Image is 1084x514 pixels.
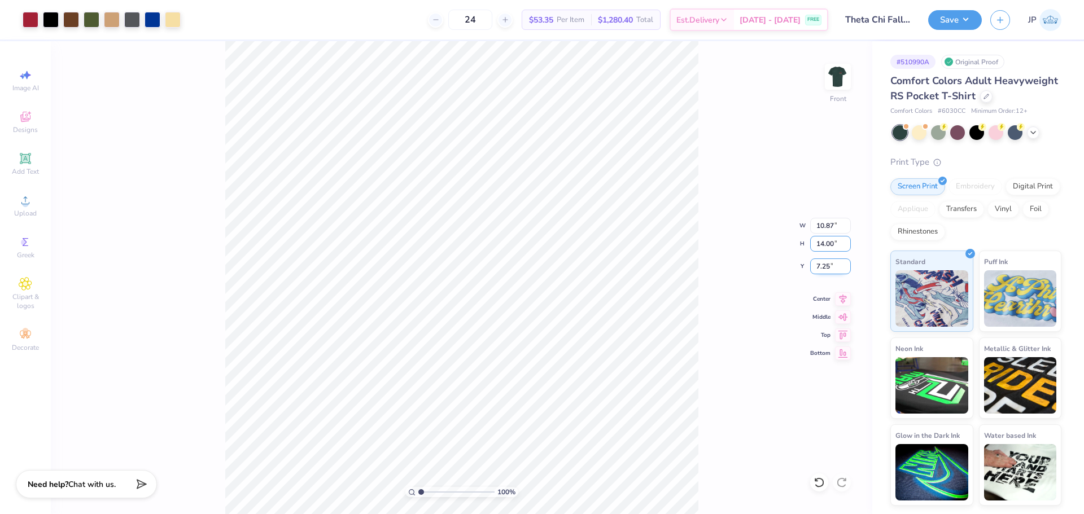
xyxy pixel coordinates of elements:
span: Metallic & Glitter Ink [984,342,1051,354]
img: Front [827,65,849,88]
span: Greek [17,251,34,260]
div: Applique [890,201,936,218]
span: Upload [14,209,37,218]
span: Decorate [12,343,39,352]
div: Screen Print [890,178,945,195]
span: Per Item [557,14,584,26]
div: Rhinestones [890,223,945,240]
div: Print Type [890,156,1061,169]
img: Glow in the Dark Ink [895,444,968,500]
span: Middle [810,313,831,321]
div: Foil [1022,201,1049,218]
input: Untitled Design [837,8,920,31]
img: Water based Ink [984,444,1057,500]
div: Vinyl [987,201,1019,218]
strong: Need help? [28,479,68,490]
span: Minimum Order: 12 + [971,107,1028,116]
div: Embroidery [948,178,1002,195]
span: Total [636,14,653,26]
span: FREE [807,16,819,24]
span: Water based Ink [984,429,1036,441]
span: Neon Ink [895,342,923,354]
span: Designs [13,125,38,134]
img: Neon Ink [895,357,968,414]
span: Bottom [810,349,831,357]
img: Metallic & Glitter Ink [984,357,1057,414]
span: Center [810,295,831,303]
span: Clipart & logos [6,292,45,310]
span: Glow in the Dark Ink [895,429,960,441]
span: Add Text [12,167,39,176]
span: Comfort Colors [890,107,932,116]
span: 100 % [497,487,515,497]
input: – – [448,10,492,30]
img: Puff Ink [984,270,1057,327]
div: Transfers [939,201,984,218]
span: Chat with us. [68,479,116,490]
span: Standard [895,256,925,267]
span: # 6030CC [938,107,965,116]
div: Digital Print [1006,178,1060,195]
div: Front [830,94,846,104]
span: $53.35 [529,14,553,26]
span: Est. Delivery [676,14,719,26]
img: Standard [895,270,968,327]
span: Puff Ink [984,256,1008,267]
span: [DATE] - [DATE] [740,14,801,26]
span: Image AI [12,84,39,93]
span: $1,280.40 [598,14,633,26]
span: Top [810,331,831,339]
